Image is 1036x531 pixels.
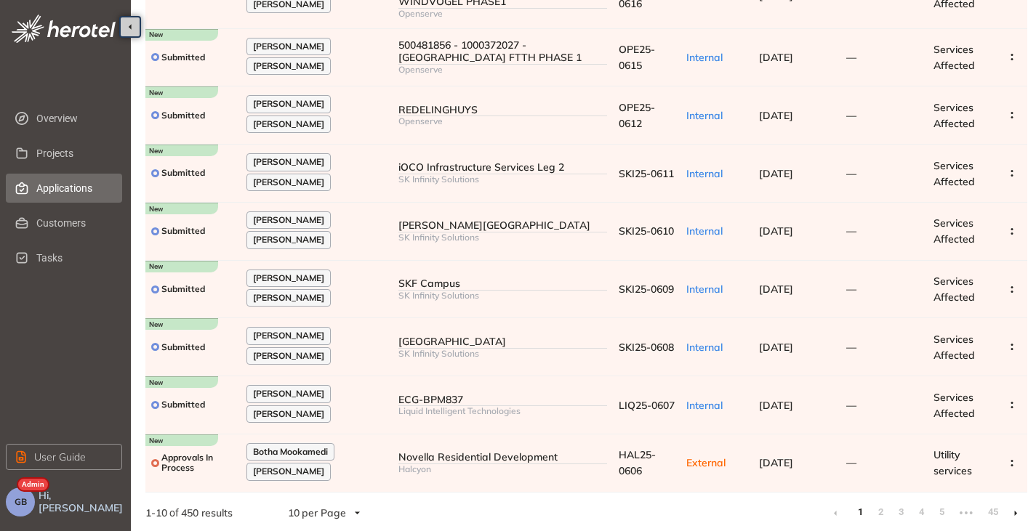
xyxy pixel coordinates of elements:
[686,51,723,64] span: Internal
[398,9,607,19] div: Openserve
[619,167,674,180] span: SKI25-0611
[1004,501,1027,524] li: Next Page
[686,341,723,354] span: Internal
[894,501,908,524] li: 3
[161,284,205,294] span: Submitted
[36,174,111,203] span: Applications
[914,501,928,523] a: 4
[253,331,324,341] span: [PERSON_NAME]
[398,232,607,243] div: SK Infinity Solutions
[933,333,975,362] span: Services Affected
[161,168,205,178] span: Submitted
[759,109,793,122] span: [DATE]
[36,104,111,133] span: Overview
[6,487,35,516] button: GB
[253,293,324,303] span: [PERSON_NAME]
[398,65,607,75] div: Openserve
[933,43,975,72] span: Services Affected
[619,399,675,412] span: LIQ25-0607
[161,342,205,352] span: Submitted
[398,464,607,474] div: Halcyon
[873,501,888,523] a: 2
[619,283,674,296] span: SKI25-0609
[955,501,978,524] li: Next 5 Pages
[619,224,674,238] span: SKI25-0610
[686,456,726,469] span: External
[253,235,324,245] span: [PERSON_NAME]
[759,456,793,469] span: [DATE]
[619,448,656,477] span: HAL25-0606
[253,157,324,167] span: [PERSON_NAME]
[984,501,998,524] li: 45
[846,341,856,354] span: —
[853,501,867,523] a: 1
[253,119,324,129] span: [PERSON_NAME]
[619,341,674,354] span: SKI25-0608
[253,177,324,187] span: [PERSON_NAME]
[873,501,888,524] li: 2
[934,501,949,524] li: 5
[253,61,324,71] span: [PERSON_NAME]
[161,400,205,410] span: Submitted
[398,394,607,406] div: ECG-BPM837
[619,43,655,72] span: OPE25-0615
[36,208,111,238] span: Customers
[933,448,972,477] span: Utility services
[145,506,167,519] strong: 1 - 10
[759,341,793,354] span: [DATE]
[34,449,86,465] span: User Guide
[39,490,125,514] span: Hi, [PERSON_NAME]
[846,51,856,64] span: —
[846,224,856,238] span: —
[6,444,122,470] button: User Guide
[253,389,324,399] span: [PERSON_NAME]
[759,399,793,412] span: [DATE]
[398,406,607,416] div: Liquid Intelligent Technologies
[686,109,723,122] span: Internal
[984,501,998,523] a: 45
[759,51,793,64] span: [DATE]
[398,451,607,463] div: Novella Residential Development
[161,226,205,236] span: Submitted
[933,159,975,188] span: Services Affected
[36,139,111,168] span: Projects
[934,501,949,523] a: 5
[686,224,723,238] span: Internal
[933,275,975,304] span: Services Affected
[933,216,975,246] span: Services Affected
[619,101,655,130] span: OPE25-0612
[846,399,856,412] span: —
[686,283,723,296] span: Internal
[181,506,233,519] span: 450 results
[933,391,975,420] span: Services Affected
[914,501,928,524] li: 4
[253,273,324,283] span: [PERSON_NAME]
[933,101,975,130] span: Services Affected
[253,41,324,52] span: [PERSON_NAME]
[955,501,978,524] span: •••
[846,167,856,180] span: —
[253,215,324,225] span: [PERSON_NAME]
[398,349,607,359] div: SK Infinity Solutions
[894,501,908,523] a: 3
[398,277,607,290] div: SKF Campus
[759,224,793,238] span: [DATE]
[398,39,607,64] div: 500481856 - 1000372027 - [GEOGRAPHIC_DATA] FTTH PHASE 1
[161,110,205,121] span: Submitted
[15,497,27,507] span: GB
[686,167,723,180] span: Internal
[398,174,607,185] div: SK Infinity Solutions
[398,161,607,174] div: iOCO Infrastructure Services Leg 2
[846,456,856,469] span: —
[253,409,324,419] span: [PERSON_NAME]
[759,283,793,296] span: [DATE]
[161,52,205,62] span: Submitted
[12,15,116,43] img: logo
[846,109,856,122] span: —
[253,99,324,109] span: [PERSON_NAME]
[686,399,723,412] span: Internal
[398,291,607,301] div: SK Infinity Solutions
[122,505,256,521] div: of
[253,351,324,361] span: [PERSON_NAME]
[36,243,111,272] span: Tasks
